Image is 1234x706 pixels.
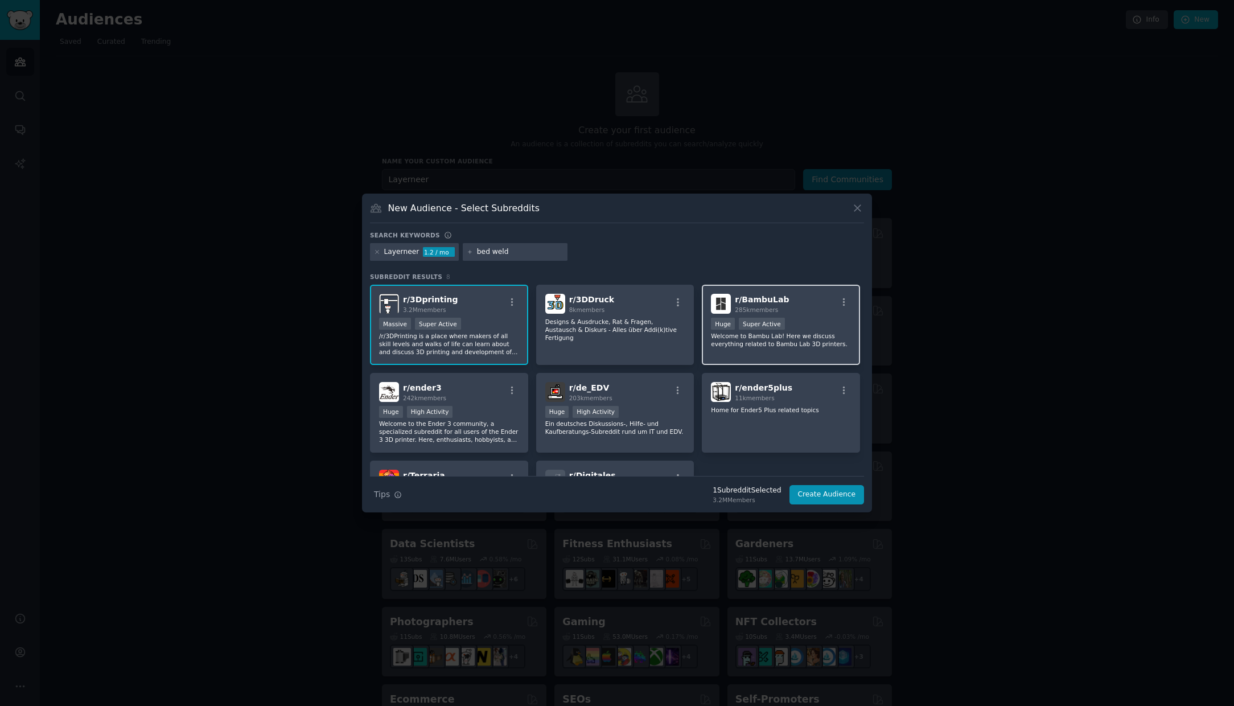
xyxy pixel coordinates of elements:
[403,306,446,313] span: 3.2M members
[423,247,455,257] div: 1.2 / mo
[569,295,615,304] span: r/ 3DDruck
[379,332,519,356] p: /r/3DPrinting is a place where makers of all skill levels and walks of life can learn about and d...
[569,471,616,480] span: r/ Digitales
[379,406,403,418] div: Huge
[388,202,540,214] h3: New Audience - Select Subreddits
[569,306,605,313] span: 8k members
[384,247,419,257] div: Layerneer
[711,382,731,402] img: ender5plus
[569,395,612,401] span: 203k members
[374,489,390,500] span: Tips
[735,383,792,392] span: r/ ender5plus
[403,471,445,480] span: r/ Terraria
[545,382,565,402] img: de_EDV
[711,332,851,348] p: Welcome to Bambu Lab! Here we discuss everything related to Bambu Lab 3D printers.
[379,470,399,490] img: Terraria
[477,247,563,257] input: New Keyword
[789,485,865,504] button: Create Audience
[569,383,610,392] span: r/ de_EDV
[713,496,781,504] div: 3.2M Members
[446,273,450,280] span: 8
[379,382,399,402] img: ender3
[735,395,774,401] span: 11k members
[573,406,619,418] div: High Activity
[545,420,685,436] p: Ein deutsches Diskussions-, Hilfe- und Kaufberatungs-Subreddit rund um IT und EDV.
[711,406,851,414] p: Home for Ender5 Plus related topics
[545,406,569,418] div: Huge
[379,420,519,444] p: Welcome to the Ender 3 community, a specialized subreddit for all users of the Ender 3 3D printer...
[403,383,442,392] span: r/ ender3
[545,294,565,314] img: 3DDruck
[403,395,446,401] span: 242k members
[379,294,399,314] img: 3Dprinting
[739,318,785,330] div: Super Active
[403,295,458,304] span: r/ 3Dprinting
[713,486,781,496] div: 1 Subreddit Selected
[711,294,731,314] img: BambuLab
[545,318,685,342] p: Designs & Ausdrucke, Rat & Fragen, Austausch & Diskurs - Alles über Addi(k)tive Fertigung
[370,231,440,239] h3: Search keywords
[370,273,442,281] span: Subreddit Results
[407,406,453,418] div: High Activity
[379,318,411,330] div: Massive
[370,485,406,504] button: Tips
[711,318,735,330] div: Huge
[735,295,789,304] span: r/ BambuLab
[415,318,461,330] div: Super Active
[735,306,778,313] span: 285k members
